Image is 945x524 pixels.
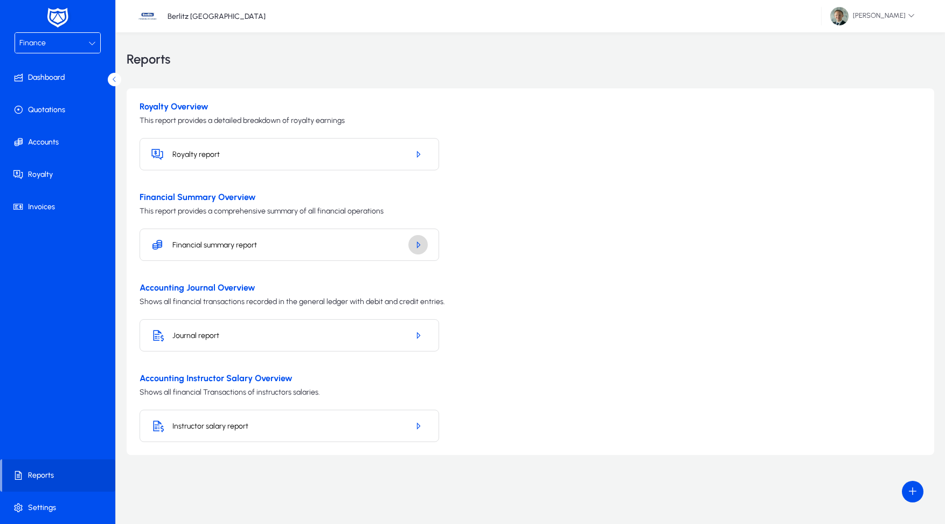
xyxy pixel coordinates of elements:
p: Berlitz [GEOGRAPHIC_DATA] [168,12,266,21]
p: Shows all financial Transactions of instructors salaries. [140,388,921,397]
span: Quotations [2,105,117,115]
span: Settings [2,502,117,513]
h5: Royalty report [172,150,400,159]
span: Finance [19,38,46,47]
a: Accounts [2,126,117,158]
span: Invoices [2,202,117,212]
span: Reports [2,470,115,481]
h5: Instructor salary report [172,422,400,431]
a: Quotations [2,94,117,126]
h3: Financial Summary Overview [140,192,921,202]
h5: Journal report [172,331,400,340]
p: Shows all financial transactions recorded in the general ledger with debit and credit entries. [140,297,921,306]
span: Accounts [2,137,117,148]
h3: Accounting Instructor Salary Overview [140,373,921,383]
a: Settings [2,492,117,524]
a: Dashboard [2,61,117,94]
a: Royalty [2,158,117,191]
h5: Financial summary report [172,240,400,250]
a: Invoices [2,191,117,223]
span: Dashboard [2,72,117,83]
img: white-logo.png [44,6,71,29]
p: This report provides a comprehensive summary of all financial operations [140,206,921,216]
h3: Reports [127,53,170,66]
button: [PERSON_NAME] [822,6,923,26]
h3: Royalty Overview [140,101,921,112]
img: 81.jpg [830,7,849,25]
img: 37.jpg [137,6,158,26]
span: [PERSON_NAME] [830,7,915,25]
p: This report provides a detailed breakdown of royalty earnings [140,116,921,125]
span: Royalty [2,169,117,180]
h3: Accounting Journal Overview [140,282,921,293]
